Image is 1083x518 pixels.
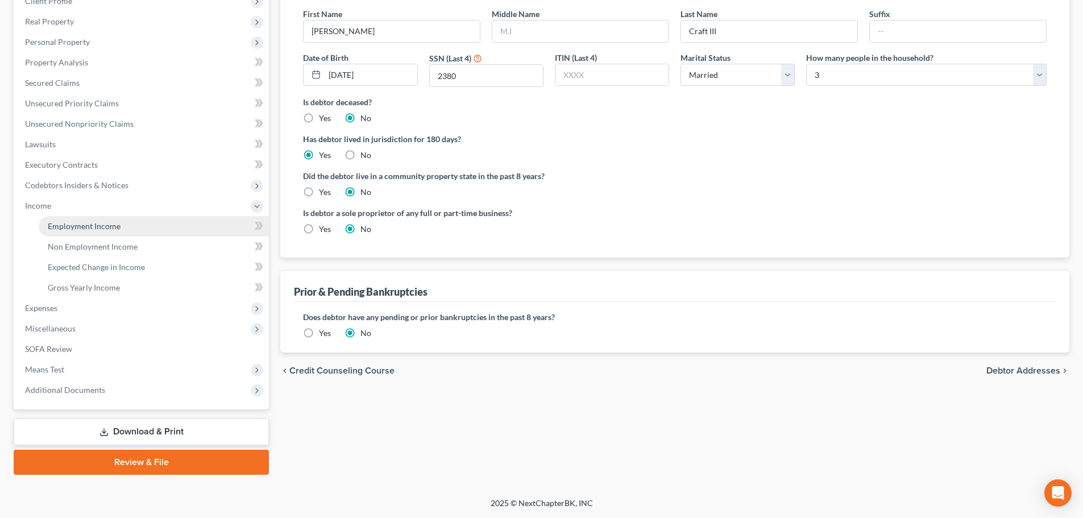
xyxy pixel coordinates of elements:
span: Personal Property [25,37,90,47]
label: Marital Status [680,52,731,64]
a: Property Analysis [16,52,269,73]
a: Download & Print [14,418,269,445]
button: chevron_left Credit Counseling Course [280,366,395,375]
label: Yes [319,187,331,198]
input: XXXX [430,65,543,86]
label: Does debtor have any pending or prior bankruptcies in the past 8 years? [303,311,1047,323]
span: Income [25,201,51,210]
label: No [360,150,371,161]
div: Open Intercom Messenger [1044,479,1072,507]
label: Middle Name [492,8,540,20]
a: Expected Change in Income [39,257,269,277]
label: Yes [319,223,331,235]
i: chevron_right [1060,366,1069,375]
span: Non Employment Income [48,242,138,251]
div: 2025 © NextChapterBK, INC [218,498,866,518]
span: Lawsuits [25,139,56,149]
a: Review & File [14,450,269,475]
input: XXXX [555,64,669,86]
label: Yes [319,113,331,124]
span: Secured Claims [25,78,80,88]
span: Debtor Addresses [986,366,1060,375]
span: Expected Change in Income [48,262,145,272]
input: M.I [492,20,669,42]
a: Unsecured Nonpriority Claims [16,114,269,134]
label: No [360,113,371,124]
span: Executory Contracts [25,160,98,169]
label: Has debtor lived in jurisdiction for 180 days? [303,133,1047,145]
span: Unsecured Nonpriority Claims [25,119,134,129]
input: -- [304,20,480,42]
span: Real Property [25,16,74,26]
a: Non Employment Income [39,237,269,257]
label: Is debtor a sole proprietor of any full or part-time business? [303,207,669,219]
label: SSN (Last 4) [429,52,471,64]
span: Credit Counseling Course [289,366,395,375]
label: Did the debtor live in a community property state in the past 8 years? [303,170,1047,182]
i: chevron_left [280,366,289,375]
button: Debtor Addresses chevron_right [986,366,1069,375]
span: Employment Income [48,221,121,231]
label: Last Name [680,8,717,20]
label: ITIN (Last 4) [555,52,597,64]
span: Miscellaneous [25,324,76,333]
span: Gross Yearly Income [48,283,120,292]
a: Unsecured Priority Claims [16,93,269,114]
label: First Name [303,8,342,20]
a: Gross Yearly Income [39,277,269,298]
input: -- [870,20,1046,42]
a: Secured Claims [16,73,269,93]
span: Additional Documents [25,385,105,395]
a: Lawsuits [16,134,269,155]
a: Executory Contracts [16,155,269,175]
span: Unsecured Priority Claims [25,98,119,108]
label: Yes [319,150,331,161]
span: Means Test [25,364,64,374]
label: No [360,187,371,198]
span: Codebtors Insiders & Notices [25,180,128,190]
label: Date of Birth [303,52,348,64]
span: Expenses [25,303,57,313]
input: -- [681,20,857,42]
input: MM/DD/YYYY [325,64,417,86]
span: SOFA Review [25,344,72,354]
label: No [360,328,371,339]
div: Prior & Pending Bankruptcies [294,285,428,299]
label: How many people in the household? [806,52,933,64]
span: Property Analysis [25,57,88,67]
label: Is debtor deceased? [303,96,1047,108]
label: No [360,223,371,235]
a: Employment Income [39,216,269,237]
label: Suffix [869,8,890,20]
label: Yes [319,328,331,339]
a: SOFA Review [16,339,269,359]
